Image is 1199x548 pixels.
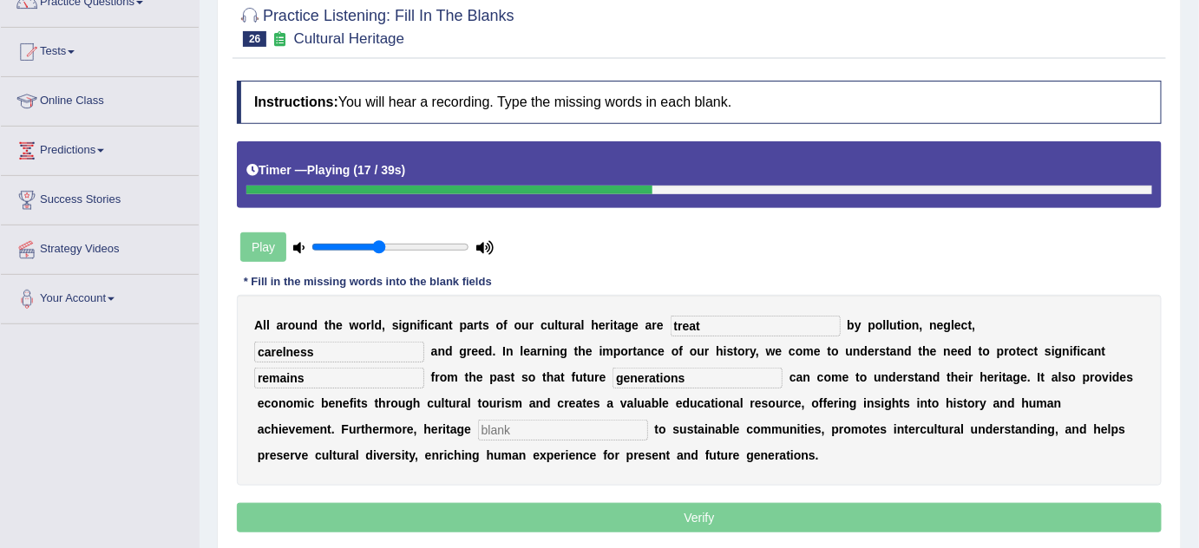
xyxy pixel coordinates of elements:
[468,396,471,410] b: l
[502,344,506,358] b: I
[1013,370,1021,384] b: g
[1083,370,1091,384] b: p
[497,370,504,384] b: a
[496,318,504,332] b: o
[1052,344,1055,358] b: i
[435,370,439,384] b: r
[542,370,547,384] b: t
[1055,344,1063,358] b: g
[308,396,315,410] b: c
[417,318,421,332] b: i
[405,396,413,410] b: g
[1,176,199,219] a: Success Stories
[1062,370,1069,384] b: s
[243,31,266,47] span: 26
[398,396,406,410] b: u
[303,318,311,332] b: n
[547,318,555,332] b: u
[658,344,665,358] b: e
[445,344,453,358] b: d
[409,318,417,332] b: n
[890,318,898,332] b: u
[530,344,537,358] b: a
[724,344,727,358] b: i
[861,344,868,358] b: d
[734,344,738,358] b: t
[776,344,783,358] b: e
[621,344,629,358] b: o
[704,344,709,358] b: r
[951,318,954,332] b: l
[846,344,854,358] b: u
[562,318,570,332] b: u
[449,318,453,332] b: t
[521,318,529,332] b: u
[511,370,515,384] b: t
[606,318,610,332] b: r
[814,344,821,358] b: e
[258,396,265,410] b: e
[271,396,278,410] b: o
[246,164,405,177] h5: Timer —
[766,344,776,358] b: w
[886,344,890,358] b: t
[1102,344,1106,358] b: t
[271,31,289,48] small: Exam occurring question
[350,396,354,410] b: f
[1006,370,1013,384] b: a
[479,318,483,332] b: t
[353,396,357,410] b: i
[403,318,410,332] b: g
[652,344,658,358] b: c
[1091,370,1095,384] b: r
[905,318,913,332] b: o
[671,316,841,336] input: blank
[789,344,796,358] b: c
[966,370,969,384] b: i
[625,318,632,332] b: g
[603,344,613,358] b: m
[912,318,920,332] b: n
[447,370,457,384] b: m
[442,396,445,410] b: l
[790,370,796,384] b: c
[944,344,952,358] b: n
[889,370,897,384] b: d
[933,370,940,384] b: d
[321,396,329,410] b: b
[467,344,471,358] b: r
[521,344,524,358] b: l
[610,318,613,332] b: i
[657,318,664,332] b: e
[465,370,469,384] b: t
[1127,370,1134,384] b: s
[803,370,811,384] b: n
[335,396,343,410] b: n
[307,163,351,177] b: Playing
[350,318,359,332] b: w
[504,370,511,384] b: s
[378,396,386,410] b: h
[435,318,442,332] b: a
[633,344,638,358] b: t
[482,396,489,410] b: o
[679,344,684,358] b: f
[413,396,421,410] b: h
[828,344,832,358] b: t
[922,344,930,358] b: h
[237,273,499,290] div: * Fill in the missing words into the blank fields
[599,318,606,332] b: e
[445,396,449,410] b: t
[278,396,286,410] b: n
[324,318,329,332] b: t
[421,318,425,332] b: f
[987,370,994,384] b: e
[855,370,860,384] b: t
[467,318,474,332] b: a
[440,370,448,384] b: o
[1112,370,1120,384] b: d
[594,370,599,384] b: r
[293,396,304,410] b: m
[1009,344,1017,358] b: o
[817,370,824,384] b: c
